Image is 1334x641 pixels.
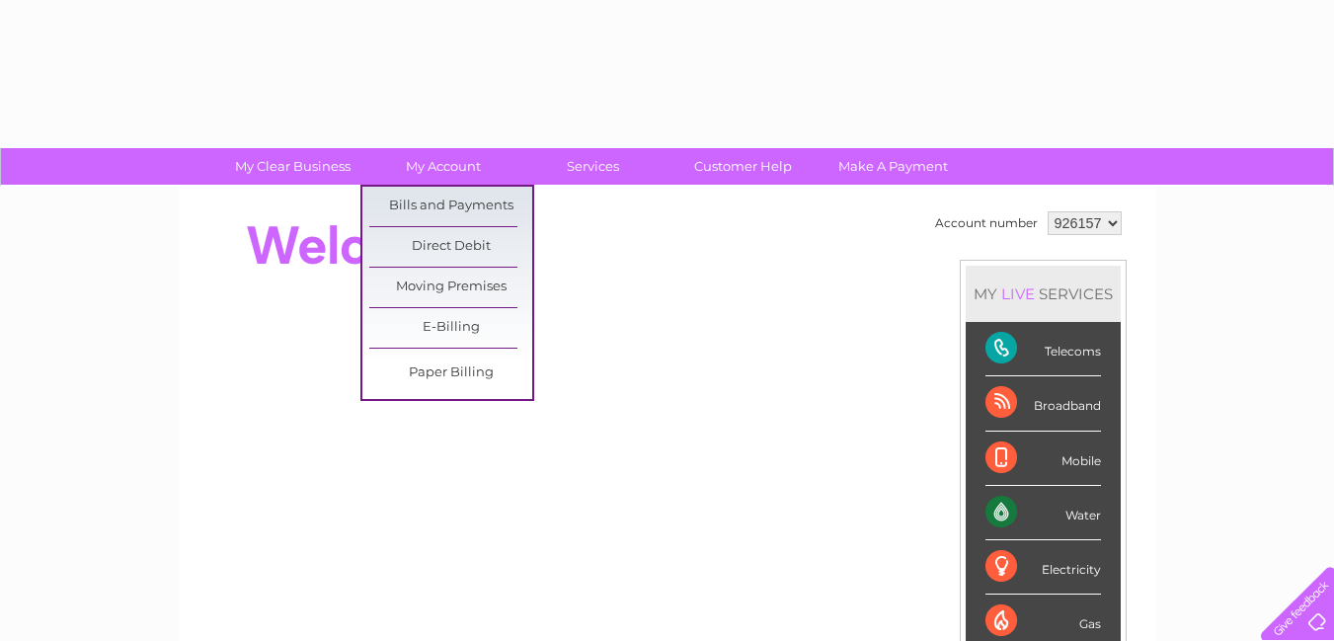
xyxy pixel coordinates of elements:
[985,432,1101,486] div: Mobile
[985,540,1101,595] div: Electricity
[369,227,532,267] a: Direct Debit
[369,308,532,348] a: E-Billing
[930,206,1043,240] td: Account number
[369,268,532,307] a: Moving Premises
[369,354,532,393] a: Paper Billing
[985,322,1101,376] div: Telecoms
[662,148,824,185] a: Customer Help
[997,284,1039,303] div: LIVE
[361,148,524,185] a: My Account
[985,376,1101,431] div: Broadband
[985,486,1101,540] div: Water
[511,148,674,185] a: Services
[812,148,975,185] a: Make A Payment
[211,148,374,185] a: My Clear Business
[966,266,1121,322] div: MY SERVICES
[369,187,532,226] a: Bills and Payments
